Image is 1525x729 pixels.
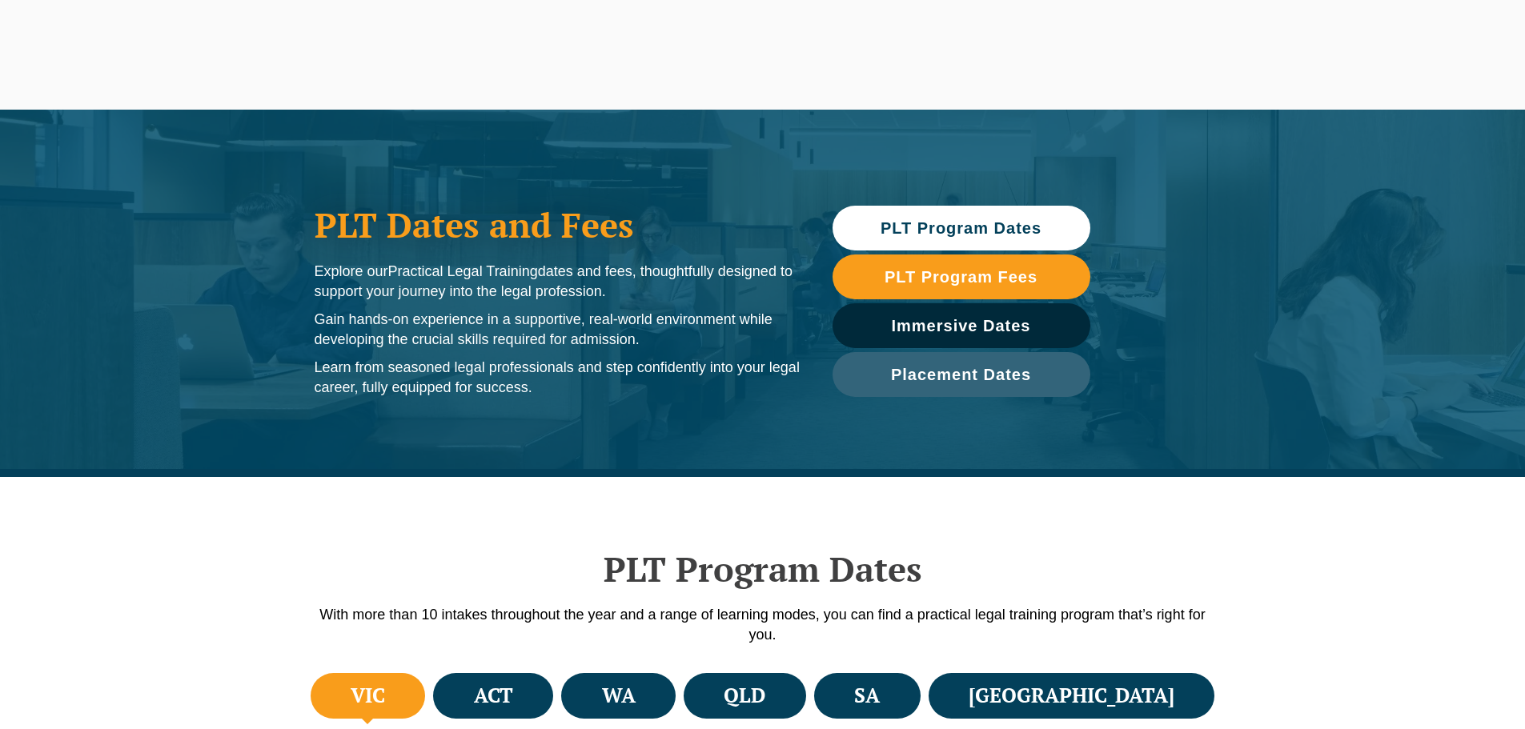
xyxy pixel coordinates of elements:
a: PLT Program Fees [833,254,1090,299]
h4: ACT [474,683,513,709]
h4: QLD [724,683,765,709]
h4: WA [602,683,636,709]
h4: SA [854,683,880,709]
a: PLT Program Dates [833,206,1090,250]
span: PLT Program Dates [881,220,1041,236]
span: Immersive Dates [892,318,1031,334]
p: Learn from seasoned legal professionals and step confidently into your legal career, fully equipp... [315,358,801,398]
a: Immersive Dates [833,303,1090,348]
span: Placement Dates [891,367,1031,383]
p: Gain hands-on experience in a supportive, real-world environment while developing the crucial ski... [315,310,801,350]
p: With more than 10 intakes throughout the year and a range of learning modes, you can find a pract... [307,605,1219,645]
h2: PLT Program Dates [307,549,1219,589]
h4: VIC [351,683,385,709]
a: Placement Dates [833,352,1090,397]
span: Practical Legal Training [388,263,538,279]
p: Explore our dates and fees, thoughtfully designed to support your journey into the legal profession. [315,262,801,302]
span: PLT Program Fees [885,269,1037,285]
h4: [GEOGRAPHIC_DATA] [969,683,1174,709]
h1: PLT Dates and Fees [315,205,801,245]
